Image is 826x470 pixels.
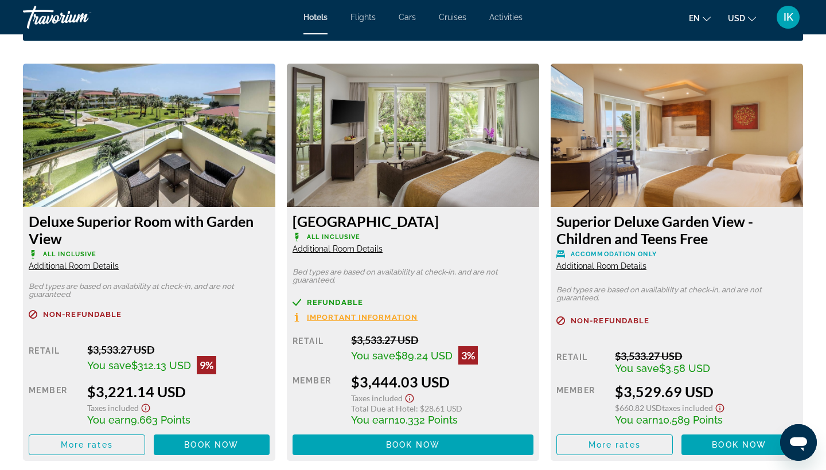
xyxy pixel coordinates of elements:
a: Cars [399,13,416,22]
span: 9,663 Points [131,414,190,426]
span: You earn [87,414,131,426]
button: Show Taxes and Fees disclaimer [403,390,416,404]
div: Retail [556,350,606,374]
span: Total Due at Hotel [351,404,416,413]
iframe: Button to launch messaging window [780,424,817,461]
span: More rates [589,440,641,449]
p: Bed types are based on availability at check-in, and are not guaranteed. [293,268,533,284]
span: 10,332 Points [395,414,458,426]
span: 10,589 Points [659,414,723,426]
div: Member [293,373,342,426]
div: Retail [293,334,342,365]
button: Book now [681,434,798,455]
span: IK [784,11,793,23]
span: Accommodation Only [571,250,657,258]
img: 69cc0165-669d-438a-b80a-549bf945767b.jpeg [23,64,275,207]
div: $3,533.27 USD [351,334,533,346]
span: You save [351,350,395,362]
span: Additional Room Details [556,261,646,271]
span: $660.82 USD [615,403,662,413]
span: Additional Room Details [29,261,119,271]
a: Travorium [23,2,138,32]
button: Change currency [728,10,756,26]
span: You save [615,362,659,374]
img: 48ac644c-a0ad-4c56-a175-acb78da96382.jpeg [287,64,539,207]
a: Activities [489,13,523,22]
a: Flights [350,13,376,22]
button: More rates [556,434,673,455]
a: Cruises [439,13,466,22]
div: : $28.61 USD [351,404,533,413]
a: Refundable [293,298,533,307]
button: Important Information [293,312,418,322]
h3: [GEOGRAPHIC_DATA] [293,213,533,230]
span: Book now [184,440,239,449]
span: You earn [351,414,395,426]
span: $3.58 USD [659,362,710,374]
span: Taxes included [662,403,713,413]
div: 9% [197,356,216,374]
span: You earn [615,414,659,426]
span: Non-refundable [571,317,649,324]
span: More rates [61,440,113,449]
span: Taxes included [351,393,403,403]
button: Show Taxes and Fees disclaimer [139,400,153,413]
span: en [689,14,700,23]
span: $89.24 USD [395,350,453,362]
img: abfcaaab-c74f-47a9-9bca-4686313b9d03.jpeg [551,64,803,207]
div: $3,529.69 USD [615,383,797,400]
span: Book now [386,440,441,449]
span: Taxes included [87,403,139,413]
div: $3,444.03 USD [351,373,533,390]
span: Refundable [307,299,363,306]
span: Additional Room Details [293,244,383,253]
span: All Inclusive [43,250,96,258]
span: Book now [712,440,766,449]
span: $312.13 USD [131,359,191,371]
div: Retail [29,343,79,374]
span: USD [728,14,745,23]
div: 3% [458,346,478,365]
button: User Menu [773,5,803,29]
button: Book now [154,434,270,455]
a: Hotels [303,13,328,22]
div: Member [29,383,79,426]
h3: Superior Deluxe Garden View - Children and Teens Free [556,213,797,247]
span: Important Information [307,314,418,321]
button: Change language [689,10,711,26]
div: $3,221.14 USD [87,383,270,400]
span: All Inclusive [307,233,360,241]
h3: Deluxe Superior Room with Garden View [29,213,270,247]
span: You save [87,359,131,371]
span: Non-refundable [43,311,122,318]
p: Bed types are based on availability at check-in, and are not guaranteed. [556,286,797,302]
button: More rates [29,434,145,455]
div: $3,533.27 USD [87,343,270,356]
button: Show Taxes and Fees disclaimer [713,400,727,413]
button: Book now [293,434,533,455]
p: Bed types are based on availability at check-in, and are not guaranteed. [29,283,270,299]
div: $3,533.27 USD [615,350,797,362]
div: Member [556,383,606,426]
